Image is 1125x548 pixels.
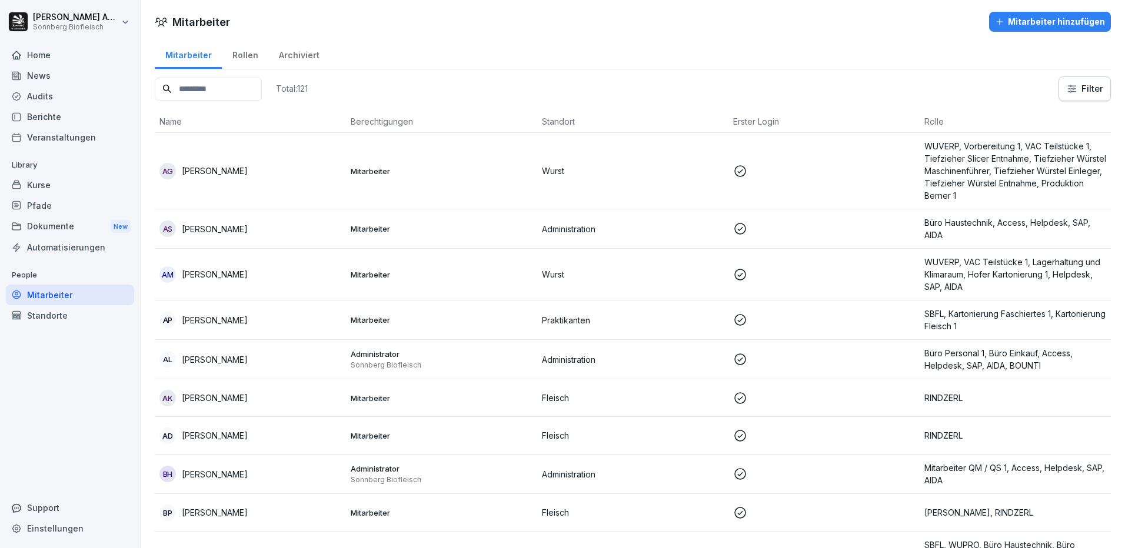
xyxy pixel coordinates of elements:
[346,111,537,133] th: Berechtigungen
[6,45,134,65] a: Home
[995,15,1105,28] div: Mitarbeiter hinzufügen
[6,65,134,86] a: News
[542,223,724,235] p: Administration
[542,165,724,177] p: Wurst
[924,256,1106,293] p: WUVERP, VAC Teilstücke 1, Lagerhaltung und Klimaraum, Hofer Kartonierung 1, Helpdesk, SAP, AIDA
[542,468,724,480] p: Administration
[6,156,134,175] p: Library
[351,166,532,176] p: Mitarbeiter
[159,163,176,179] div: AG
[351,269,532,280] p: Mitarbeiter
[1066,83,1103,95] div: Filter
[351,507,532,518] p: Mitarbeiter
[6,106,134,127] a: Berichte
[924,429,1106,442] p: RINDZERL
[159,220,176,237] div: AS
[351,475,532,484] p: Sonnberg Biofleisch
[537,111,728,133] th: Standort
[6,305,134,326] a: Standorte
[182,506,248,519] p: [PERSON_NAME]
[155,111,346,133] th: Name
[6,216,134,238] div: Dokumente
[111,220,131,233] div: New
[351,360,532,370] p: Sonnberg Biofleisch
[924,506,1106,519] p: [PERSON_NAME], RINDZERL
[351,393,532,403] p: Mitarbeiter
[542,353,724,366] p: Administration
[542,392,724,404] p: Fleisch
[542,268,724,280] p: Wurst
[6,216,134,238] a: DokumenteNew
[6,285,134,305] a: Mitarbeiter
[542,429,724,442] p: Fleisch
[542,506,724,519] p: Fleisch
[182,353,248,366] p: [PERSON_NAME]
[182,223,248,235] p: [PERSON_NAME]
[182,165,248,177] p: [PERSON_NAME]
[6,497,134,518] div: Support
[989,12,1111,32] button: Mitarbeiter hinzufügen
[159,466,176,482] div: BH
[268,39,329,69] a: Archiviert
[159,427,176,444] div: AD
[6,518,134,539] a: Einstellungen
[6,237,134,258] a: Automatisierungen
[351,463,532,474] p: Administrator
[728,111,920,133] th: Erster Login
[159,266,176,283] div: AM
[182,429,248,442] p: [PERSON_NAME]
[33,12,119,22] p: [PERSON_NAME] Anibas
[351,349,532,359] p: Administrator
[159,390,176,406] div: AK
[33,23,119,31] p: Sonnberg Biofleisch
[1059,77,1110,101] button: Filter
[6,195,134,216] a: Pfade
[6,175,134,195] a: Kurse
[182,392,248,404] p: [PERSON_NAME]
[351,430,532,441] p: Mitarbeiter
[182,268,248,280] p: [PERSON_NAME]
[155,39,222,69] a: Mitarbeiter
[6,266,134,285] p: People
[222,39,268,69] a: Rollen
[351,223,532,234] p: Mitarbeiter
[159,312,176,328] div: AP
[924,308,1106,332] p: SBFL, Kartonierung Faschiertes 1, Kartonierung Fleisch 1
[276,83,308,94] p: Total: 121
[920,111,1111,133] th: Rolle
[172,14,230,30] h1: Mitarbeiter
[6,127,134,148] a: Veranstaltungen
[351,315,532,325] p: Mitarbeiter
[6,86,134,106] a: Audits
[924,216,1106,241] p: Büro Haustechnik, Access, Helpdesk, SAP, AIDA
[924,462,1106,486] p: Mitarbeiter QM / QS 1, Access, Helpdesk, SAP, AIDA
[159,351,176,367] div: AL
[924,392,1106,404] p: RINDZERL
[924,347,1106,372] p: Büro Personal 1, Büro Einkauf, Access, Helpdesk, SAP, AIDA, BOUNTI
[542,314,724,326] p: Praktikanten
[182,314,248,326] p: [PERSON_NAME]
[159,504,176,521] div: BP
[924,140,1106,202] p: WUVERP, Vorbereitung 1, VAC Teilstücke 1, Tiefzieher Slicer Entnahme, Tiefzieher Würstel Maschine...
[182,468,248,480] p: [PERSON_NAME]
